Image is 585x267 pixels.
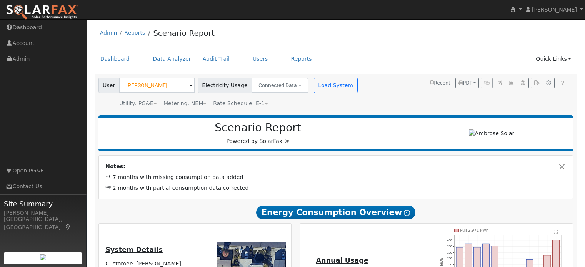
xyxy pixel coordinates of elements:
[6,4,78,20] img: SolarFax
[247,52,274,66] a: Users
[554,229,558,234] text: 
[460,228,489,232] text: Pull 2,971 kWh
[4,199,82,209] span: Site Summary
[558,163,566,171] button: Close
[447,251,452,254] text: 300
[119,100,157,108] div: Utility: PG&E
[427,78,453,88] button: Recent
[147,52,197,66] a: Data Analyzer
[4,215,82,231] div: [GEOGRAPHIC_DATA], [GEOGRAPHIC_DATA]
[163,100,207,108] div: Metering: NEM
[316,257,368,264] u: Annual Usage
[106,121,410,134] h2: Scenario Report
[104,183,568,194] td: ** 2 months with partial consumption data corrected
[40,254,46,260] img: retrieve
[458,80,472,86] span: PDF
[495,78,505,88] button: Edit User
[102,121,414,145] div: Powered by SolarFax ®
[517,78,529,88] button: Login As
[119,78,195,93] input: Select a User
[124,30,145,36] a: Reports
[505,78,517,88] button: Multi-Series Graph
[256,206,415,219] span: Energy Consumption Overview
[314,78,358,93] button: Load System
[543,78,555,88] button: Settings
[153,28,215,38] a: Scenario Report
[447,257,452,260] text: 250
[469,129,515,138] img: Ambrose Solar
[440,258,444,266] text: kWh
[104,172,568,183] td: ** 7 months with missing consumption data added
[105,246,163,254] u: System Details
[447,245,452,248] text: 350
[531,78,543,88] button: Export Interval Data
[285,52,318,66] a: Reports
[198,78,252,93] span: Electricity Usage
[65,224,72,230] a: Map
[530,52,577,66] a: Quick Links
[404,210,410,216] i: Show Help
[197,52,235,66] a: Audit Trail
[532,7,577,13] span: [PERSON_NAME]
[98,78,120,93] span: User
[4,209,82,217] div: [PERSON_NAME]
[95,52,136,66] a: Dashboard
[100,30,117,36] a: Admin
[455,78,479,88] button: PDF
[447,239,452,242] text: 400
[557,78,568,88] a: Help Link
[447,263,452,266] text: 200
[252,78,308,93] button: Connected Data
[213,100,268,106] span: Alias: None
[105,163,125,169] strong: Notes:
